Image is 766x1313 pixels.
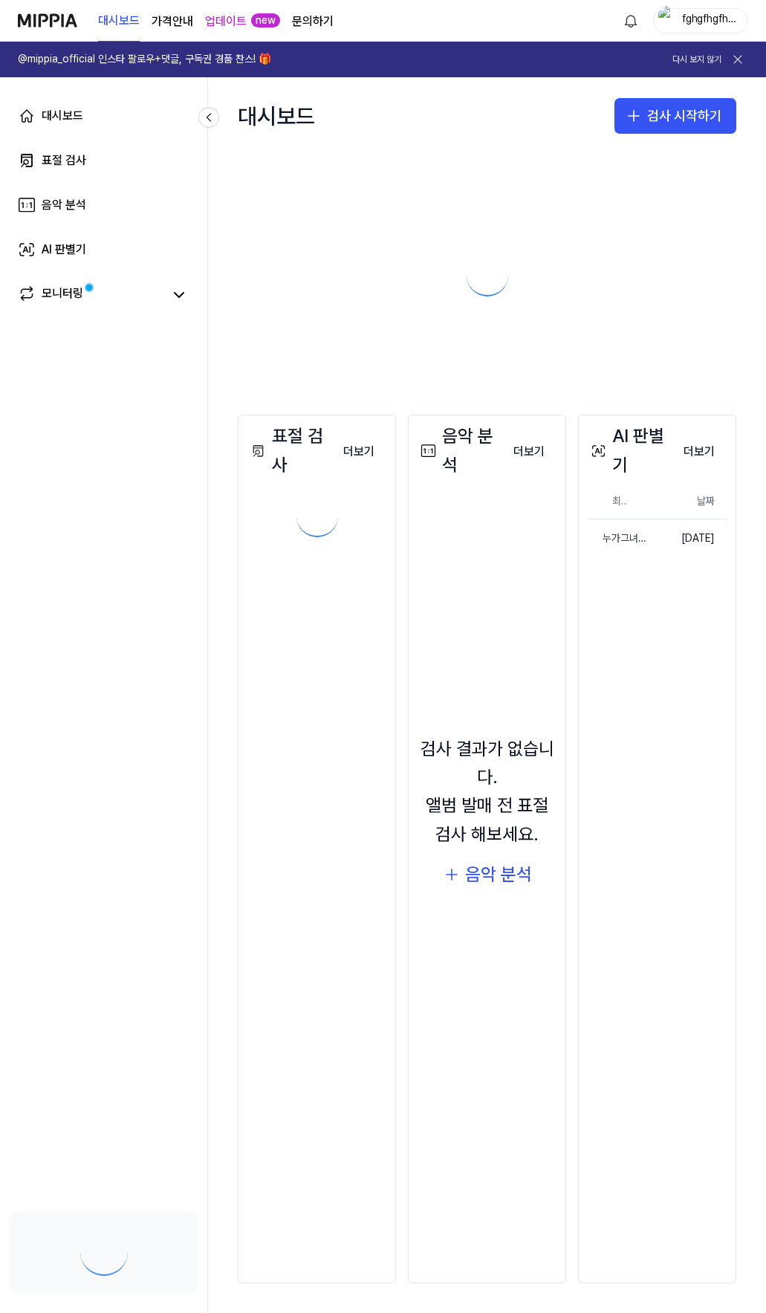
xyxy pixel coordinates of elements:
[42,196,86,214] div: 음악 분석
[42,152,86,169] div: 표절 검사
[653,8,748,33] button: profilefghgfhgfhgfhgf
[465,860,532,889] div: 음악 분석
[443,860,532,889] button: 음악 분석
[672,54,721,66] button: 다시 보지 않기
[42,241,86,259] div: AI 판별기
[9,232,198,268] a: AI 판별기
[672,435,727,467] a: 더보기
[418,735,556,849] div: 검사 결과가 없습니다. 앨범 발매 전 표절 검사 해보세요.
[588,519,650,558] a: 누가그녀를울렸니
[251,13,280,28] div: new
[9,143,198,178] a: 표절 검사
[672,437,727,467] button: 더보기
[658,6,676,36] img: profile
[292,13,334,30] a: 문의하기
[650,519,727,558] td: [DATE]
[331,437,386,467] button: 더보기
[42,285,83,305] div: 모니터링
[42,107,83,125] div: 대시보드
[614,98,736,134] button: 검사 시작하기
[681,12,739,28] div: fghgfhgfhgfhgf
[238,92,315,140] div: 대시보드
[622,12,640,30] img: 알림
[152,13,193,30] a: 가격안내
[18,52,271,67] h1: @mippia_official 인스타 팔로우+댓글, 구독권 경품 찬스! 🎁
[205,13,247,30] a: 업데이트
[650,484,727,519] th: 날짜
[9,187,198,223] a: 음악 분석
[98,1,140,42] a: 대시보드
[18,285,163,305] a: 모니터링
[247,422,331,479] div: 표절 검사
[502,435,556,467] a: 더보기
[502,437,556,467] button: 더보기
[331,435,386,467] a: 더보기
[9,98,198,134] a: 대시보드
[588,422,672,479] div: AI 판별기
[418,422,502,479] div: 음악 분석
[588,531,650,546] div: 누가그녀를울렸니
